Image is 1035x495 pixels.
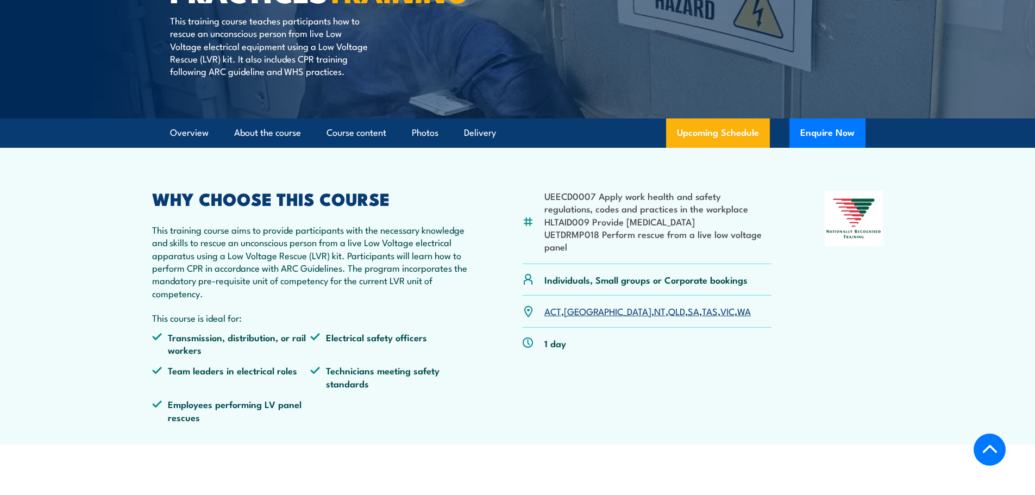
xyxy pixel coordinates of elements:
[544,305,751,317] p: , , , , , , ,
[412,118,438,147] a: Photos
[152,223,469,299] p: This training course aims to provide participants with the necessary knowledge and skills to resc...
[152,191,469,206] h2: WHY CHOOSE THIS COURSE
[544,190,772,215] li: UEECD0007 Apply work health and safety regulations, codes and practices in the workplace
[544,228,772,253] li: UETDRMP018 Perform rescue from a live low voltage panel
[152,311,469,324] p: This course is ideal for:
[668,304,685,317] a: QLD
[720,304,735,317] a: VIC
[310,331,469,356] li: Electrical safety officers
[152,398,311,423] li: Employees performing LV panel rescues
[702,304,718,317] a: TAS
[564,304,651,317] a: [GEOGRAPHIC_DATA]
[544,215,772,228] li: HLTAID009 Provide [MEDICAL_DATA]
[327,118,386,147] a: Course content
[152,364,311,390] li: Team leaders in electrical roles
[544,337,566,349] p: 1 day
[544,273,748,286] p: Individuals, Small groups or Corporate bookings
[654,304,666,317] a: NT
[464,118,496,147] a: Delivery
[310,364,469,390] li: Technicians meeting safety standards
[544,304,561,317] a: ACT
[234,118,301,147] a: About the course
[666,118,770,148] a: Upcoming Schedule
[170,118,209,147] a: Overview
[170,14,368,78] p: This training course teaches participants how to rescue an unconscious person from live Low Volta...
[737,304,751,317] a: WA
[825,191,883,246] img: Nationally Recognised Training logo.
[688,304,699,317] a: SA
[789,118,865,148] button: Enquire Now
[152,331,311,356] li: Transmission, distribution, or rail workers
